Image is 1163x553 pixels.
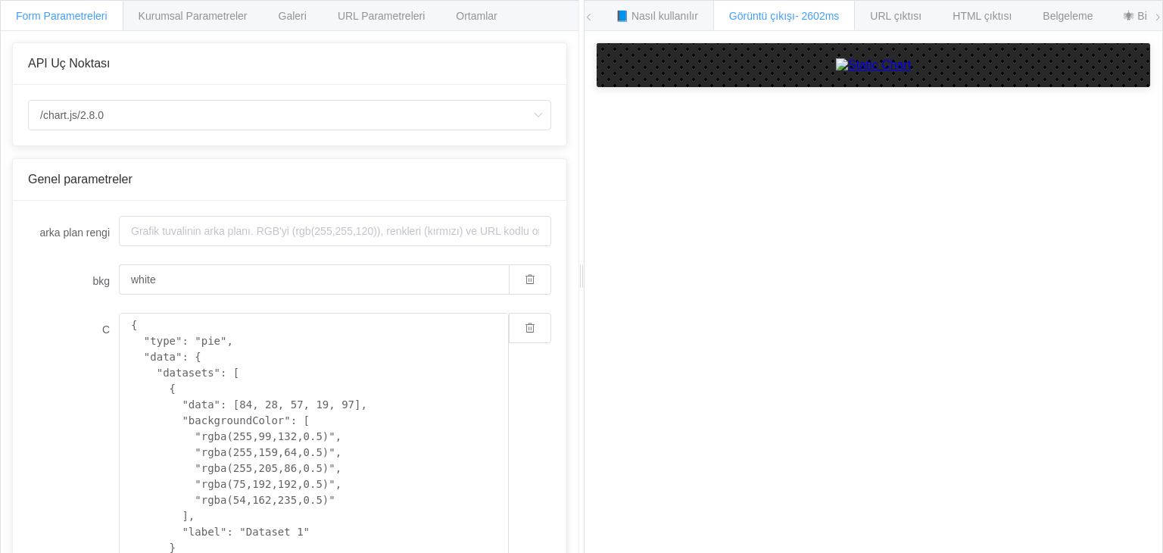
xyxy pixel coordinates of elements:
[28,173,133,186] font: Genel parametreler
[612,58,1135,72] a: Static Chart
[119,264,509,295] input: Grafik tuvalinin arka planı. RGB'yi (rgb(255,255,120)), renkleri (kırmızı) ve URL kodlu onaltılık...
[28,57,110,70] font: API Uç Noktası
[139,10,248,22] font: Kurumsal Parametreler
[102,323,110,336] font: C
[119,216,551,246] input: Grafik tuvalinin arka planı. RGB'yi (rgb(255,255,120)), renkleri (kırmızı) ve URL kodlu onaltılık...
[729,10,795,22] font: Görüntü çıkışı
[953,10,1012,22] font: HTML çıktısı
[456,10,497,22] font: Ortamlar
[338,10,425,22] font: URL Parametreleri
[870,10,921,22] font: URL çıktısı
[279,10,307,22] font: Galeri
[795,10,839,22] font: - 2602ms
[92,275,110,287] font: bkg
[836,58,912,72] img: Static Chart
[1043,10,1093,22] font: Belgeleme
[28,100,551,130] input: Seçme
[39,227,110,239] font: arka plan rengi
[16,10,108,22] font: Form Parametreleri
[616,10,698,22] font: 📘 Nasıl kullanılır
